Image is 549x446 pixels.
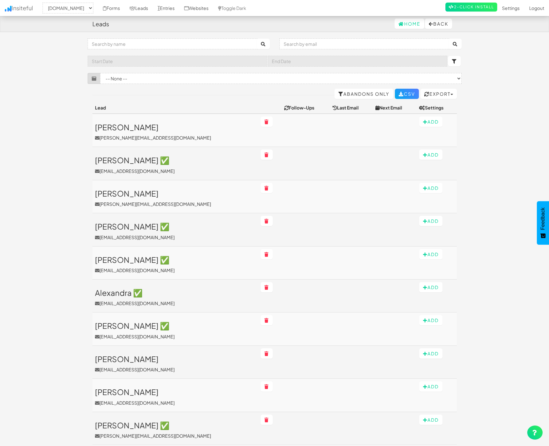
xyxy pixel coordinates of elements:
[88,56,267,67] input: Start Date
[540,207,546,230] span: Feedback
[95,189,256,207] a: [PERSON_NAME][PERSON_NAME][EMAIL_ADDRESS][DOMAIN_NAME]
[419,183,443,193] button: Add
[330,102,373,114] th: Last Email
[95,156,256,164] h3: [PERSON_NAME] ✅
[419,348,443,359] button: Add
[95,321,256,339] a: [PERSON_NAME] ✅[EMAIL_ADDRESS][DOMAIN_NAME]
[92,21,109,27] h4: Leads
[95,421,256,439] a: [PERSON_NAME] ✅[PERSON_NAME][EMAIL_ADDRESS][DOMAIN_NAME]
[95,123,256,131] h3: [PERSON_NAME]
[419,150,443,160] button: Add
[95,201,256,207] p: [PERSON_NAME][EMAIL_ADDRESS][DOMAIN_NAME]
[95,366,256,373] p: [EMAIL_ADDRESS][DOMAIN_NAME]
[282,102,330,114] th: Follow-Ups
[373,102,417,114] th: Next Email
[95,355,256,363] h3: [PERSON_NAME]
[95,433,256,439] p: [PERSON_NAME][EMAIL_ADDRESS][DOMAIN_NAME]
[88,38,257,49] input: Search by name
[419,415,443,425] button: Add
[445,3,497,12] a: 2-Click Install
[95,421,256,429] h3: [PERSON_NAME] ✅
[419,381,443,392] button: Add
[95,288,256,306] a: Alexandra ✅[EMAIL_ADDRESS][DOMAIN_NAME]
[95,222,256,231] h3: [PERSON_NAME] ✅
[419,315,443,325] button: Add
[5,6,12,12] img: icon.png
[95,255,256,273] a: [PERSON_NAME] ✅[EMAIL_ADDRESS][DOMAIN_NAME]
[419,216,443,226] button: Add
[334,89,393,99] a: Abandons Only
[537,201,549,245] button: Feedback - Show survey
[95,400,256,406] p: [EMAIL_ADDRESS][DOMAIN_NAME]
[420,89,457,99] button: Export
[95,288,256,297] h3: Alexandra ✅
[425,19,452,29] button: Back
[95,333,256,340] p: [EMAIL_ADDRESS][DOMAIN_NAME]
[419,249,443,259] button: Add
[95,321,256,330] h3: [PERSON_NAME] ✅
[395,19,424,29] a: Home
[419,282,443,292] button: Add
[268,56,447,67] input: End Date
[95,300,256,306] p: [EMAIL_ADDRESS][DOMAIN_NAME]
[417,102,457,114] th: Settings
[95,156,256,174] a: [PERSON_NAME] ✅[EMAIL_ADDRESS][DOMAIN_NAME]
[95,388,256,406] a: [PERSON_NAME][EMAIL_ADDRESS][DOMAIN_NAME]
[95,189,256,198] h3: [PERSON_NAME]
[95,222,256,240] a: [PERSON_NAME] ✅[EMAIL_ADDRESS][DOMAIN_NAME]
[95,255,256,264] h3: [PERSON_NAME] ✅
[279,38,449,49] input: Search by email
[92,102,258,114] th: Lead
[95,355,256,373] a: [PERSON_NAME][EMAIL_ADDRESS][DOMAIN_NAME]
[95,134,256,141] p: [PERSON_NAME][EMAIL_ADDRESS][DOMAIN_NAME]
[95,388,256,396] h3: [PERSON_NAME]
[95,234,256,240] p: [EMAIL_ADDRESS][DOMAIN_NAME]
[395,89,419,99] a: CSV
[95,267,256,273] p: [EMAIL_ADDRESS][DOMAIN_NAME]
[419,117,443,127] button: Add
[95,123,256,141] a: [PERSON_NAME][PERSON_NAME][EMAIL_ADDRESS][DOMAIN_NAME]
[95,168,256,174] p: [EMAIL_ADDRESS][DOMAIN_NAME]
